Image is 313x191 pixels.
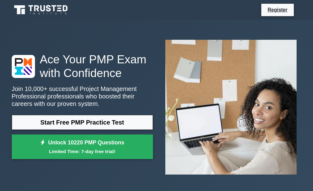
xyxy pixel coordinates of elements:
p: Join 10,000+ successful Project Management Professional professionals who boosted their careers w... [12,85,153,107]
a: Start Free PMP Practice Test [12,115,153,130]
h1: Ace Your PMP Exam with Confidence [12,52,153,80]
a: Unlock 10220 PMP QuestionsLimited Time: 7-day free trial! [12,134,153,159]
a: Register [264,6,291,14]
small: Limited Time: 7-day free trial! [20,148,145,155]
